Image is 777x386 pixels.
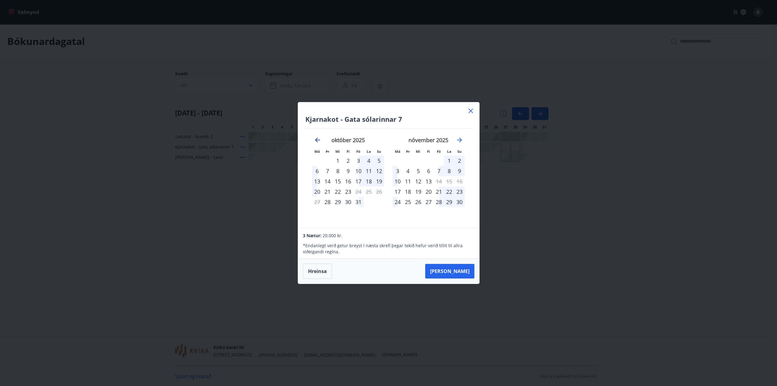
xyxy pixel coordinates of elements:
[403,166,413,176] div: 4
[413,166,423,176] td: Choose miðvikudagur, 5. nóvember 2025 as your check-in date. It’s available.
[353,155,364,166] div: 3
[312,186,322,197] td: Choose mánudagur, 20. október 2025 as your check-in date. It’s available.
[364,186,374,197] td: Not available. laugardagur, 25. október 2025
[423,186,434,197] div: 20
[413,197,423,207] td: Choose miðvikudagur, 26. nóvember 2025 as your check-in date. It’s available.
[312,197,322,207] td: Not available. mánudagur, 27. október 2025
[343,186,353,197] div: 23
[434,166,444,176] td: Choose föstudagur, 7. nóvember 2025 as your check-in date. It’s available.
[353,176,364,186] div: 17
[322,176,333,186] td: Choose þriðjudagur, 14. október 2025 as your check-in date. It’s available.
[403,186,413,197] td: Choose þriðjudagur, 18. nóvember 2025 as your check-in date. It’s available.
[347,149,350,154] small: Fi
[323,233,342,238] span: 20.000 kr.
[374,166,384,176] td: Choose sunnudagur, 12. október 2025 as your check-in date. It’s available.
[364,166,374,176] td: Choose laugardagur, 11. október 2025 as your check-in date. It’s available.
[374,166,384,176] div: 12
[416,149,420,154] small: Mi
[364,166,374,176] div: 11
[425,264,474,278] button: [PERSON_NAME]
[454,186,465,197] div: 23
[454,186,465,197] td: Choose sunnudagur, 23. nóvember 2025 as your check-in date. It’s available.
[454,197,465,207] td: Choose sunnudagur, 30. nóvember 2025 as your check-in date. It’s available.
[423,176,434,186] div: 13
[392,197,403,207] td: Choose mánudagur, 24. nóvember 2025 as your check-in date. It’s available.
[333,155,343,166] div: 1
[322,166,333,176] td: Choose þriðjudagur, 7. október 2025 as your check-in date. It’s available.
[423,176,434,186] td: Choose fimmtudagur, 13. nóvember 2025 as your check-in date. It’s available.
[374,176,384,186] td: Choose sunnudagur, 19. október 2025 as your check-in date. It’s available.
[403,186,413,197] div: 18
[312,176,322,186] div: 13
[364,155,374,166] div: 4
[335,149,340,154] small: Mi
[392,176,403,186] td: Choose mánudagur, 10. nóvember 2025 as your check-in date. It’s available.
[364,176,374,186] td: Choose laugardagur, 18. október 2025 as your check-in date. It’s available.
[457,149,462,154] small: Su
[353,186,364,197] td: Choose föstudagur, 24. október 2025 as your check-in date. It’s available.
[423,166,434,176] td: Choose fimmtudagur, 6. nóvember 2025 as your check-in date. It’s available.
[322,186,333,197] div: 21
[305,129,472,220] div: Calendar
[312,166,322,176] div: 6
[454,155,465,166] div: 2
[331,136,365,144] strong: október 2025
[322,197,333,207] td: Choose þriðjudagur, 28. október 2025 as your check-in date. It’s available.
[333,176,343,186] div: 15
[326,149,329,154] small: Þr
[444,186,454,197] div: 22
[343,166,353,176] div: 9
[392,166,403,176] div: 3
[314,149,320,154] small: Má
[322,166,333,176] div: 7
[303,243,474,255] p: * Endanlegt verð getur breyst í næsta skrefi þegar tekið hefur verið tillit til allra viðeigandi ...
[413,186,423,197] div: 19
[423,166,434,176] div: 6
[434,176,444,186] td: Choose föstudagur, 14. nóvember 2025 as your check-in date. It’s available.
[353,197,364,207] td: Choose föstudagur, 31. október 2025 as your check-in date. It’s available.
[444,176,454,186] td: Not available. laugardagur, 15. nóvember 2025
[322,197,333,207] div: Aðeins innritun í boði
[353,155,364,166] td: Choose föstudagur, 3. október 2025 as your check-in date. It’s available.
[403,176,413,186] div: 11
[374,155,384,166] div: 5
[447,149,451,154] small: La
[454,155,465,166] td: Choose sunnudagur, 2. nóvember 2025 as your check-in date. It’s available.
[392,166,403,176] td: Choose mánudagur, 3. nóvember 2025 as your check-in date. It’s available.
[444,186,454,197] td: Choose laugardagur, 22. nóvember 2025 as your check-in date. It’s available.
[353,176,364,186] td: Choose föstudagur, 17. október 2025 as your check-in date. It’s available.
[454,166,465,176] td: Choose sunnudagur, 9. nóvember 2025 as your check-in date. It’s available.
[413,197,423,207] div: 26
[303,264,332,279] button: Hreinsa
[444,197,454,207] td: Choose laugardagur, 29. nóvember 2025 as your check-in date. It’s available.
[312,166,322,176] td: Choose mánudagur, 6. október 2025 as your check-in date. It’s available.
[434,197,444,207] div: 28
[303,233,321,238] span: 3 Nætur:
[403,197,413,207] div: 25
[343,166,353,176] td: Choose fimmtudagur, 9. október 2025 as your check-in date. It’s available.
[343,197,353,207] td: Choose fimmtudagur, 30. október 2025 as your check-in date. It’s available.
[454,166,465,176] div: 9
[333,186,343,197] div: 22
[444,197,454,207] div: 29
[456,136,463,144] div: Move forward to switch to the next month.
[343,186,353,197] td: Choose fimmtudagur, 23. október 2025 as your check-in date. It’s available.
[364,155,374,166] td: Choose laugardagur, 4. október 2025 as your check-in date. It’s available.
[403,166,413,176] td: Choose þriðjudagur, 4. nóvember 2025 as your check-in date. It’s available.
[454,197,465,207] div: 30
[333,155,343,166] td: Choose miðvikudagur, 1. október 2025 as your check-in date. It’s available.
[353,186,364,197] div: Aðeins útritun í boði
[314,136,321,144] div: Move backward to switch to the previous month.
[343,197,353,207] div: 30
[374,176,384,186] div: 19
[409,136,448,144] strong: nóvember 2025
[444,155,454,166] div: 1
[413,166,423,176] div: 5
[444,166,454,176] td: Choose laugardagur, 8. nóvember 2025 as your check-in date. It’s available.
[413,186,423,197] td: Choose miðvikudagur, 19. nóvember 2025 as your check-in date. It’s available.
[395,149,400,154] small: Má
[392,197,403,207] div: 24
[353,166,364,176] div: 10
[356,149,360,154] small: Fö
[343,176,353,186] div: 16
